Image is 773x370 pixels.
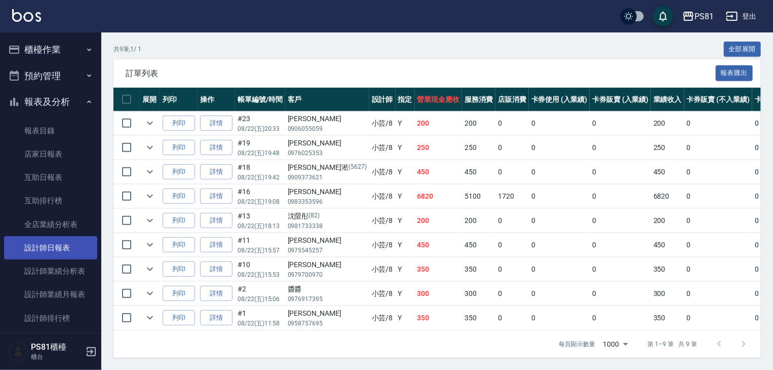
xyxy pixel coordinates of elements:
[495,282,529,306] td: 0
[495,88,529,112] th: 店販消費
[142,237,158,252] button: expand row
[559,340,595,349] p: 每頁顯示數量
[648,340,697,349] p: 第 1–9 筆 共 9 筆
[238,197,283,206] p: 08/22 (五) 19:08
[288,124,367,133] p: 0906055059
[415,160,462,184] td: 450
[684,282,752,306] td: 0
[651,112,684,135] td: 200
[235,209,285,233] td: #13
[684,88,752,112] th: 卡券販賣 (不入業績)
[651,282,684,306] td: 300
[369,209,396,233] td: 小芸 /8
[238,270,283,279] p: 08/22 (五) 15:53
[4,283,97,306] a: 設計師業績月報表
[694,10,714,23] div: PS81
[309,211,320,221] p: (82)
[4,189,97,212] a: 互助排行榜
[495,233,529,257] td: 0
[678,6,718,27] button: PS81
[142,116,158,131] button: expand row
[716,65,753,81] button: 報表匯出
[495,136,529,160] td: 0
[288,319,367,328] p: 0958757695
[4,260,97,283] a: 設計師業績分析表
[235,257,285,281] td: #10
[716,68,753,78] a: 報表匯出
[12,9,41,22] img: Logo
[415,282,462,306] td: 300
[235,306,285,330] td: #1
[462,306,495,330] td: 350
[235,88,285,112] th: 帳單編號/時間
[590,160,651,184] td: 0
[200,262,233,277] a: 詳情
[462,136,495,160] td: 250
[4,142,97,166] a: 店家日報表
[529,136,590,160] td: 0
[462,233,495,257] td: 450
[590,209,651,233] td: 0
[722,7,761,26] button: 登出
[198,88,235,112] th: 操作
[590,112,651,135] td: 0
[653,6,673,26] button: save
[369,112,396,135] td: 小芸 /8
[349,162,367,173] p: (5627)
[369,160,396,184] td: 小芸 /8
[529,88,590,112] th: 卡券使用 (入業績)
[288,162,367,173] div: [PERSON_NAME]淞
[396,233,415,257] td: Y
[163,164,195,180] button: 列印
[369,136,396,160] td: 小芸 /8
[369,306,396,330] td: 小芸 /8
[238,124,283,133] p: 08/22 (五) 20:33
[200,116,233,131] a: 詳情
[415,88,462,112] th: 營業現金應收
[288,114,367,124] div: [PERSON_NAME]
[651,88,684,112] th: 業績收入
[163,262,195,277] button: 列印
[651,257,684,281] td: 350
[288,294,367,304] p: 0976917395
[235,233,285,257] td: #11
[684,233,752,257] td: 0
[142,213,158,228] button: expand row
[235,160,285,184] td: #18
[163,310,195,326] button: 列印
[31,342,83,352] h5: PS81櫃檯
[4,307,97,330] a: 設計師排行榜
[4,119,97,142] a: 報表目錄
[462,282,495,306] td: 300
[238,294,283,304] p: 08/22 (五) 15:06
[415,209,462,233] td: 200
[288,235,367,246] div: [PERSON_NAME]
[288,308,367,319] div: [PERSON_NAME]
[126,68,716,79] span: 訂單列表
[4,213,97,236] a: 全店業績分析表
[288,270,367,279] p: 0979700970
[529,209,590,233] td: 0
[163,237,195,253] button: 列印
[684,257,752,281] td: 0
[462,112,495,135] td: 200
[4,89,97,115] button: 報表及分析
[495,112,529,135] td: 0
[288,260,367,270] div: [PERSON_NAME]
[288,149,367,158] p: 0976025353
[238,173,283,182] p: 08/22 (五) 19:42
[369,257,396,281] td: 小芸 /8
[396,136,415,160] td: Y
[684,136,752,160] td: 0
[288,197,367,206] p: 0983353596
[651,136,684,160] td: 250
[529,282,590,306] td: 0
[200,164,233,180] a: 詳情
[415,306,462,330] td: 350
[651,306,684,330] td: 350
[235,136,285,160] td: #19
[238,149,283,158] p: 08/22 (五) 19:48
[200,213,233,229] a: 詳情
[142,140,158,155] button: expand row
[142,286,158,301] button: expand row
